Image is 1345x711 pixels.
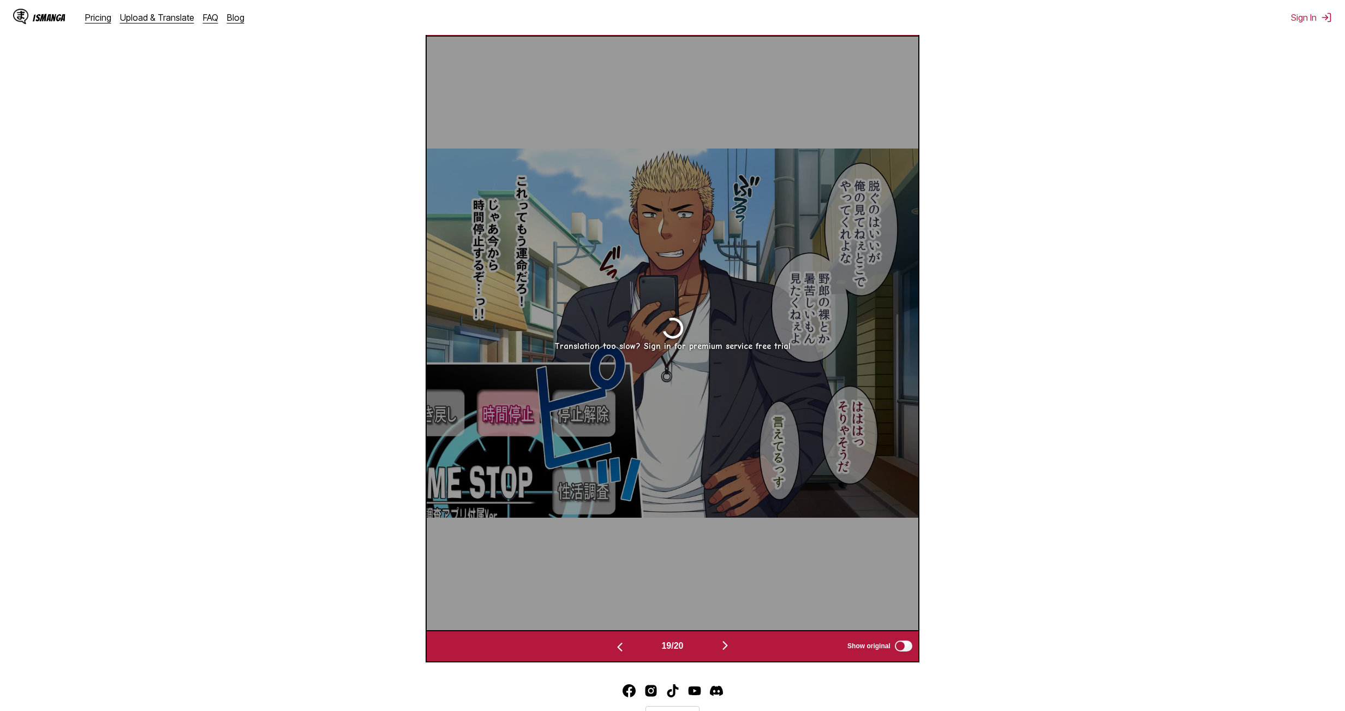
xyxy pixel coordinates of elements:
img: IsManga Facebook [623,684,636,697]
button: Sign In [1291,12,1332,23]
img: Previous page [613,641,626,654]
a: IsManga LogoIsManga [13,9,85,26]
a: Facebook [623,684,636,697]
img: IsManga YouTube [688,684,701,697]
a: TikTok [666,684,679,697]
img: IsManga Discord [710,684,723,697]
img: Loading [660,315,686,341]
div: IsManga [33,13,65,23]
img: Next page [719,639,732,652]
input: Show original [895,641,912,651]
div: Translation too slow? Sign in for premium service free trial [554,341,791,351]
img: IsManga Logo [13,9,28,24]
a: Upload & Translate [120,12,194,23]
a: Discord [710,684,723,697]
img: IsManga TikTok [666,684,679,697]
img: IsManga Instagram [644,684,657,697]
span: 19 / 20 [661,641,683,651]
a: Pricing [85,12,111,23]
a: Blog [227,12,244,23]
a: FAQ [203,12,218,23]
a: Instagram [644,684,657,697]
span: Show original [847,642,890,650]
img: Sign out [1321,12,1332,23]
a: Youtube [688,684,701,697]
